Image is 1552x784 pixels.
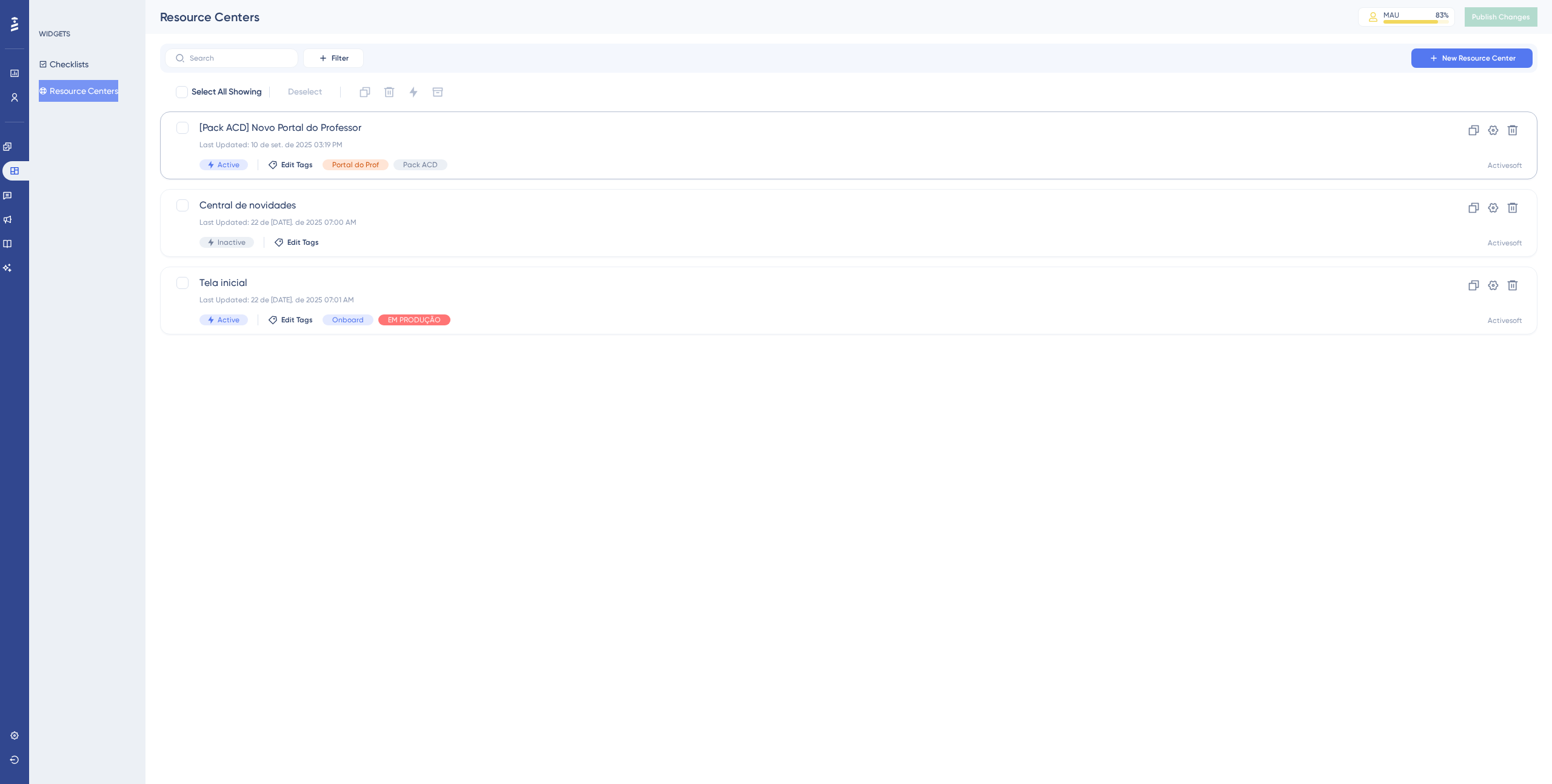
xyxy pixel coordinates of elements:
[1472,12,1530,22] span: Publish Changes
[192,85,262,99] span: Select All Showing
[199,140,1401,150] div: Last Updated: 10 de set. de 2025 03:19 PM
[303,48,364,68] button: Filter
[268,160,313,170] button: Edit Tags
[39,29,70,39] div: WIDGETS
[160,8,1328,25] div: Resource Centers
[1411,48,1533,68] button: New Resource Center
[388,315,441,325] span: EM PRODUÇÃO
[274,238,319,247] button: Edit Tags
[190,54,288,62] input: Search
[39,53,89,75] button: Checklists
[288,85,322,99] span: Deselect
[1488,161,1522,170] div: Activesoft
[218,238,246,247] span: Inactive
[1488,316,1522,325] div: Activesoft
[332,160,379,170] span: Portal do Prof
[199,218,1401,227] div: Last Updated: 22 de [DATE]. de 2025 07:00 AM
[199,276,1401,290] span: Tela inicial
[403,160,438,170] span: Pack ACD
[281,315,313,325] span: Edit Tags
[332,315,364,325] span: Onboard
[268,315,313,325] button: Edit Tags
[218,160,239,170] span: Active
[199,121,1401,135] span: [Pack ACD] Novo Portal do Professor
[1488,238,1522,248] div: Activesoft
[1436,10,1449,20] div: 83 %
[39,80,118,102] button: Resource Centers
[1465,7,1537,27] button: Publish Changes
[281,160,313,170] span: Edit Tags
[199,295,1401,305] div: Last Updated: 22 de [DATE]. de 2025 07:01 AM
[199,198,1401,213] span: Central de novidades
[287,238,319,247] span: Edit Tags
[277,81,333,103] button: Deselect
[1383,10,1399,20] div: MAU
[218,315,239,325] span: Active
[332,53,349,63] span: Filter
[1442,53,1516,63] span: New Resource Center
